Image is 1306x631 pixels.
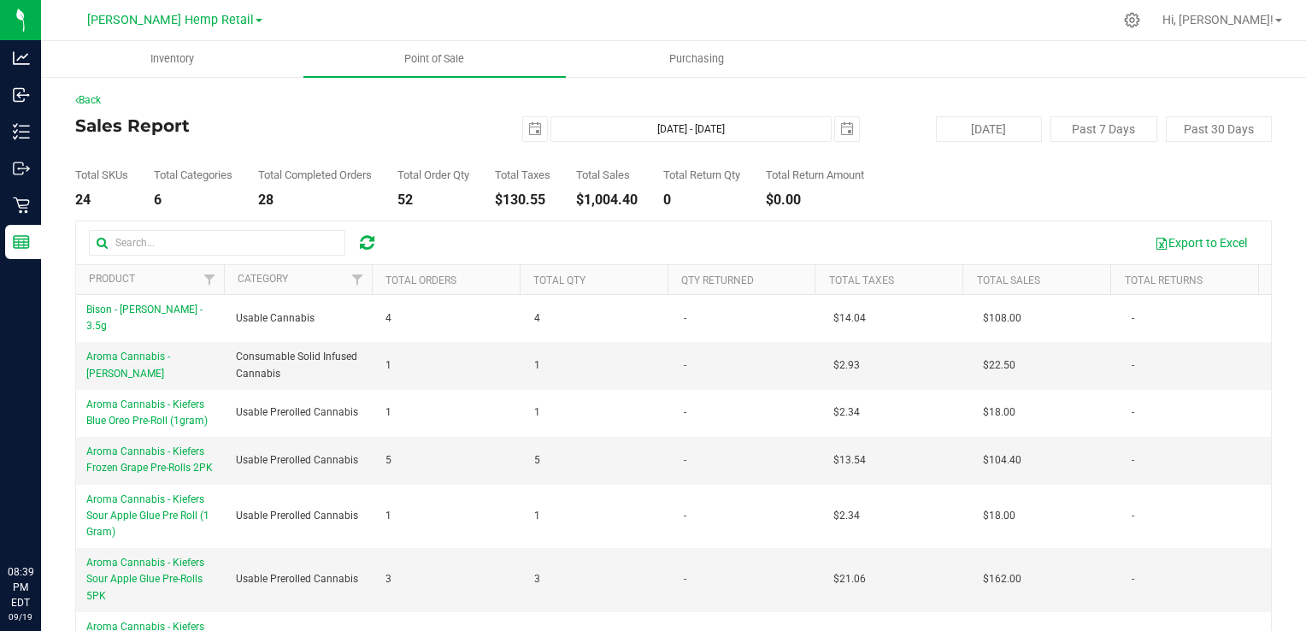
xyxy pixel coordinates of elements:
[385,274,456,286] a: Total Orders
[684,310,686,327] span: -
[75,116,474,135] h4: Sales Report
[833,310,866,327] span: $14.04
[766,169,864,180] div: Total Return Amount
[397,169,469,180] div: Total Order Qty
[86,398,208,427] span: Aroma Cannabis - Kiefers Blue Oreo Pre-Roll (1gram)
[89,230,345,256] input: Search...
[86,304,203,332] span: Bison - [PERSON_NAME] - 3.5g
[86,445,213,474] span: Aroma Cannabis - Kiefers Frozen Grape Pre-Rolls 2PK
[566,41,828,77] a: Purchasing
[381,51,487,67] span: Point of Sale
[646,51,747,67] span: Purchasing
[684,571,686,587] span: -
[1132,404,1134,421] span: -
[236,349,365,381] span: Consumable Solid Infused Cannabis
[534,404,540,421] span: 1
[385,571,391,587] span: 3
[684,357,686,374] span: -
[238,273,288,285] a: Category
[1162,13,1274,27] span: Hi, [PERSON_NAME]!
[344,265,372,294] a: Filter
[385,452,391,469] span: 5
[833,452,866,469] span: $13.54
[1132,452,1134,469] span: -
[236,404,358,421] span: Usable Prerolled Cannabis
[50,492,71,512] iframe: Resource center unread badge
[41,41,303,77] a: Inventory
[75,169,128,180] div: Total SKUs
[534,508,540,524] span: 1
[983,571,1021,587] span: $162.00
[1132,357,1134,374] span: -
[1050,116,1156,142] button: Past 7 Days
[87,13,254,27] span: [PERSON_NAME] Hemp Retail
[236,571,358,587] span: Usable Prerolled Cannabis
[385,357,391,374] span: 1
[534,310,540,327] span: 4
[13,123,30,140] inline-svg: Inventory
[75,193,128,207] div: 24
[523,117,547,141] span: select
[534,571,540,587] span: 3
[17,494,68,545] iframe: Resource center
[127,51,217,67] span: Inventory
[983,452,1021,469] span: $104.40
[833,571,866,587] span: $21.06
[576,193,638,207] div: $1,004.40
[236,508,358,524] span: Usable Prerolled Cannabis
[13,197,30,214] inline-svg: Retail
[385,310,391,327] span: 4
[13,86,30,103] inline-svg: Inbound
[303,41,566,77] a: Point of Sale
[534,452,540,469] span: 5
[86,493,209,538] span: Aroma Cannabis - Kiefers Sour Apple Glue Pre Roll (1 Gram)
[1121,12,1143,28] div: Manage settings
[8,610,33,623] p: 09/19
[13,233,30,251] inline-svg: Reports
[397,193,469,207] div: 52
[1132,310,1134,327] span: -
[495,169,550,180] div: Total Taxes
[681,274,754,286] a: Qty Returned
[258,169,372,180] div: Total Completed Orders
[533,274,585,286] a: Total Qty
[13,160,30,177] inline-svg: Outbound
[983,357,1015,374] span: $22.50
[766,193,864,207] div: $0.00
[385,404,391,421] span: 1
[89,273,135,285] a: Product
[576,169,638,180] div: Total Sales
[684,404,686,421] span: -
[936,116,1042,142] button: [DATE]
[833,404,860,421] span: $2.34
[977,274,1040,286] a: Total Sales
[86,557,204,601] span: Aroma Cannabis - Kiefers Sour Apple Glue Pre-Rolls 5PK
[495,193,550,207] div: $130.55
[236,310,315,327] span: Usable Cannabis
[835,117,859,141] span: select
[983,404,1015,421] span: $18.00
[154,169,232,180] div: Total Categories
[833,357,860,374] span: $2.93
[1132,571,1134,587] span: -
[385,508,391,524] span: 1
[833,508,860,524] span: $2.34
[663,169,740,180] div: Total Return Qty
[684,452,686,469] span: -
[1166,116,1272,142] button: Past 30 Days
[8,564,33,610] p: 08:39 PM EDT
[1125,274,1203,286] a: Total Returns
[983,310,1021,327] span: $108.00
[663,193,740,207] div: 0
[13,50,30,67] inline-svg: Analytics
[1144,228,1258,257] button: Export to Excel
[534,357,540,374] span: 1
[983,508,1015,524] span: $18.00
[75,94,101,106] a: Back
[684,508,686,524] span: -
[86,351,170,379] span: Aroma Cannabis - [PERSON_NAME]
[236,452,358,469] span: Usable Prerolled Cannabis
[258,193,372,207] div: 28
[154,193,232,207] div: 6
[829,274,894,286] a: Total Taxes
